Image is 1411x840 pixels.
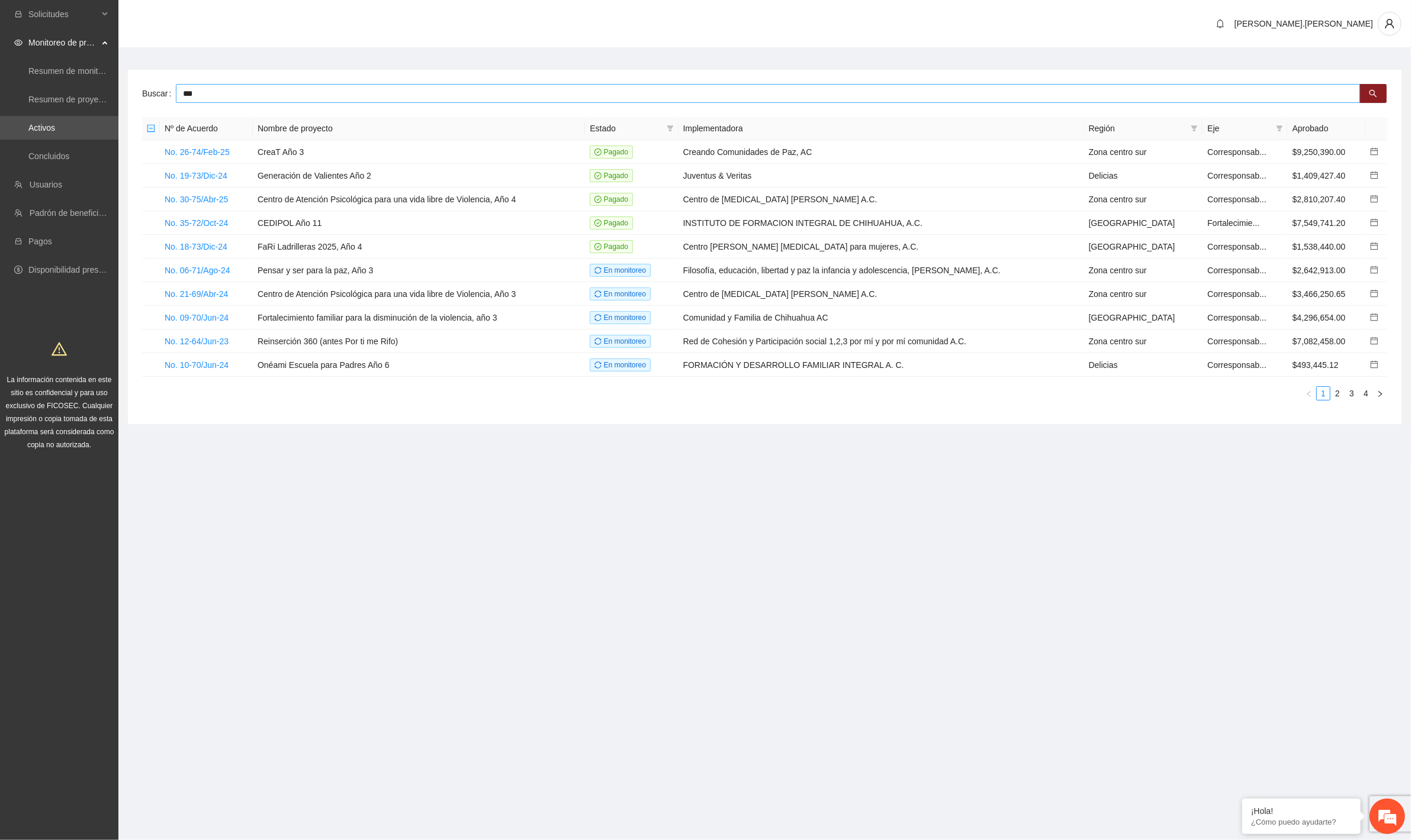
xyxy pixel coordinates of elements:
span: calendar [1370,337,1378,345]
span: calendar [1370,195,1378,203]
a: calendar [1370,337,1378,346]
span: Solicitudes [28,2,98,26]
a: 3 [1345,387,1358,400]
span: En monitoreo [590,335,651,348]
span: check-circle [594,172,602,179]
span: filter [664,119,676,137]
span: check-circle [594,243,602,250]
a: Concluidos [28,151,69,161]
span: right [1377,390,1384,398]
td: $1,538,440.00 [1288,235,1365,259]
a: 2 [1331,387,1344,400]
li: 3 [1345,386,1359,400]
span: inbox [14,10,23,18]
span: calendar [1370,266,1378,274]
textarea: Escriba su mensaje y pulse “Intro” [6,323,226,364]
span: Corresponsab... [1207,242,1267,251]
td: $493,445.12 [1288,353,1365,377]
a: No. 35-72/Oct-24 [165,218,228,228]
td: Fortalecimiento familiar para la disminución de la violencia, año 3 [253,306,585,329]
td: $4,296,654.00 [1288,306,1365,329]
a: No. 30-75/Abr-25 [165,195,228,204]
span: Estamos en línea. [69,158,163,277]
button: search [1359,84,1387,103]
td: $9,250,390.00 [1288,140,1365,164]
span: [PERSON_NAME].[PERSON_NAME] [1235,19,1373,28]
td: $7,082,458.00 [1288,329,1365,353]
li: 1 [1316,386,1330,400]
td: FaRi Ladrilleras 2025, Año 4 [253,235,585,259]
span: sync [594,314,602,321]
span: Eje [1207,122,1271,135]
span: filter [1276,125,1283,132]
span: sync [594,290,602,298]
td: Zona centro sur [1084,259,1203,282]
td: FORMACIÓN Y DESARROLLO FAMILIAR INTEGRAL A. C. [679,353,1084,377]
td: $3,466,250.65 [1288,282,1365,306]
td: Centro de [MEDICAL_DATA] [PERSON_NAME] A.C. [679,282,1084,306]
td: Zona centro sur [1084,282,1203,306]
a: Resumen de monitoreo [28,66,115,76]
li: 2 [1330,386,1345,400]
li: Previous Page [1302,386,1316,400]
label: Buscar [142,84,176,103]
span: Corresponsab... [1207,313,1267,322]
td: Zona centro sur [1084,140,1203,164]
a: Pagos [28,237,52,246]
a: No. 06-71/Ago-24 [165,266,230,275]
button: bell [1211,14,1230,33]
td: Delicias [1084,353,1203,377]
a: calendar [1370,313,1378,322]
td: $2,810,207.40 [1288,188,1365,211]
a: Disponibilidad presupuestal [28,265,130,274]
span: calendar [1370,147,1378,156]
td: Pensar y ser para la paz, Año 3 [253,259,585,282]
a: No. 19-73/Dic-24 [165,171,227,180]
span: En monitoreo [590,264,651,277]
li: Next Page [1373,386,1387,400]
a: calendar [1370,289,1378,299]
a: calendar [1370,195,1378,204]
span: Región [1089,122,1187,135]
th: Nº de Acuerdo [160,117,253,140]
span: Corresponsab... [1207,147,1267,157]
span: calendar [1370,218,1378,227]
span: check-circle [594,196,602,203]
a: calendar [1370,242,1378,251]
th: Aprobado [1288,117,1365,140]
td: Juventus & Veritas [679,164,1084,188]
span: check-circle [594,148,602,156]
span: bell [1211,19,1229,28]
span: filter [1191,125,1198,132]
td: Zona centro sur [1084,329,1203,353]
a: No. 21-69/Abr-24 [165,289,228,299]
span: filter [1188,119,1200,137]
td: Reinserción 360 (antes Por ti me Rifo) [253,329,585,353]
td: [GEOGRAPHIC_DATA] [1084,211,1203,235]
a: calendar [1370,147,1378,157]
td: Zona centro sur [1084,188,1203,211]
span: eye [14,38,23,47]
td: Creando Comunidades de Paz, AC [679,140,1084,164]
span: Pagado [590,240,633,253]
td: CEDIPOL Año 11 [253,211,585,235]
td: Onéami Escuela para Padres Año 6 [253,353,585,377]
div: ¡Hola! [1251,806,1352,816]
span: En monitoreo [590,311,651,324]
a: Padrón de beneficiarios [30,208,117,218]
span: check-circle [594,219,602,227]
a: calendar [1370,171,1378,180]
a: No. 18-73/Dic-24 [165,242,227,251]
span: En monitoreo [590,287,651,301]
span: Corresponsab... [1207,337,1267,346]
span: La información contenida en este sitio es confidencial y para uso exclusivo de FICOSEC. Cualquier... [5,376,114,449]
th: Nombre de proyecto [253,117,585,140]
td: CreaT Año 3 [253,140,585,164]
a: calendar [1370,266,1378,275]
span: user [1378,18,1401,29]
span: left [1306,390,1313,398]
li: 4 [1359,386,1373,400]
a: Resumen de proyectos aprobados [28,95,155,104]
td: $1,409,427.40 [1288,164,1365,188]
